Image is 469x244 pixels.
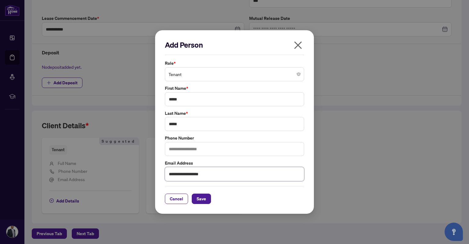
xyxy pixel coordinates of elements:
label: Last Name [165,110,304,117]
label: Phone Number [165,135,304,141]
span: close [293,40,303,50]
span: Cancel [170,194,183,204]
button: Save [192,194,211,204]
span: Save [197,194,206,204]
span: Tenant [169,68,300,80]
button: Open asap [445,223,463,241]
label: First Name [165,85,304,92]
h2: Add Person [165,40,304,50]
label: Role [165,60,304,67]
button: Cancel [165,194,188,204]
label: Email Address [165,160,304,166]
span: close-circle [297,72,300,76]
